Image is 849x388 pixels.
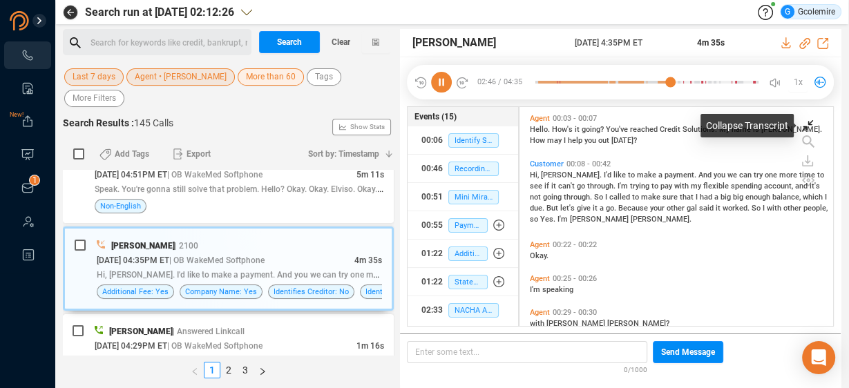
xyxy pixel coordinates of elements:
[687,204,699,213] span: gal
[448,303,499,318] span: NACHA Authorization: Yes
[632,193,641,202] span: to
[530,193,543,202] span: not
[802,341,835,374] div: Open Intercom Messenger
[356,170,384,180] span: 5m 11s
[100,200,141,213] span: Non-English
[135,68,227,86] span: Agent • [PERSON_NAME]
[552,125,575,134] span: How's
[95,341,167,351] span: [DATE] 04:29PM ET
[551,182,558,191] span: it
[745,193,772,202] span: enough
[547,136,564,145] span: may
[560,204,577,213] span: let's
[550,114,600,123] span: 00:03 - 00:07
[781,5,835,19] div: Gcolemire
[564,136,568,145] span: I
[63,143,394,223] div: [DATE] 04:51PM ET| OB WakeMed Softphone5m 11sSpeak. You're gonna still solve that problem. Hello?...
[783,204,803,213] span: other
[421,214,443,236] div: 00:55
[716,204,723,213] span: it
[448,246,488,261] span: Additional Fee: Yes
[541,171,604,180] span: [PERSON_NAME].
[237,362,254,378] li: 3
[794,71,803,93] span: 1x
[598,136,611,145] span: out
[767,204,783,213] span: with
[530,319,546,328] span: with
[300,143,394,165] button: Sort by: Timestamp
[186,362,204,378] button: left
[779,171,799,180] span: more
[674,182,691,191] span: with
[700,193,714,202] span: had
[544,182,551,191] span: if
[605,193,609,202] span: I
[134,117,173,128] span: 145 Calls
[350,44,385,210] span: Show Stats
[63,117,134,128] span: Search Results :
[530,274,550,283] span: Agent
[680,193,696,202] span: that
[10,11,86,30] img: prodigal-logo
[577,182,587,191] span: go
[109,327,173,336] span: [PERSON_NAME]
[582,125,606,134] span: going?
[530,308,550,317] span: Agent
[714,193,721,202] span: a
[4,41,51,69] li: Interactions
[611,136,637,145] span: [DATE]?
[540,215,557,224] span: Yes.
[277,31,302,53] span: Search
[408,240,518,267] button: 01:22Additional Fee: Yes
[703,182,731,191] span: flexible
[530,251,548,260] span: Okay.
[739,171,754,180] span: can
[714,171,727,180] span: you
[575,125,582,134] span: it
[408,296,518,324] button: 02:33NACHA Authorization: Yes
[558,182,577,191] span: can't
[307,68,341,86] button: Tags
[356,341,384,351] span: 1m 16s
[530,285,542,294] span: I'm
[30,175,39,185] sup: 1
[365,285,424,298] span: Identify Self: Yes
[609,193,632,202] span: called
[764,182,795,191] span: account,
[803,204,828,213] span: people,
[799,171,817,180] span: time
[448,275,488,289] span: Stated Way to Avoid Fee: Yes
[4,141,51,168] li: Visuals
[651,182,660,191] span: to
[699,204,716,213] span: said
[221,362,236,378] a: 2
[73,90,116,107] span: More Filters
[448,218,488,233] span: Payment Discussion
[700,114,794,137] div: Collapse Transcript
[167,170,263,180] span: | OB WakeMed Softphone
[238,362,253,378] a: 3
[320,31,361,53] button: Clear
[810,182,820,191] span: it's
[594,193,605,202] span: So
[526,110,833,325] div: grid
[332,31,350,53] span: Clear
[448,190,499,204] span: Mini Miranda
[564,193,594,202] span: through.
[765,171,779,180] span: one
[660,182,674,191] span: pay
[10,101,23,128] span: New!
[606,125,630,134] span: You've
[557,215,570,224] span: I'm
[354,255,382,265] span: 4m 35s
[613,171,628,180] span: like
[102,285,169,298] span: Additional Fee: Yes
[408,126,518,154] button: 00:06Identify Self: Yes
[630,125,660,134] span: reached
[637,171,658,180] span: make
[696,193,700,202] span: I
[408,155,518,182] button: 00:46Recording Disclosure
[332,119,391,135] button: Show Stats
[414,110,457,123] span: Events (15)
[698,171,714,180] span: And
